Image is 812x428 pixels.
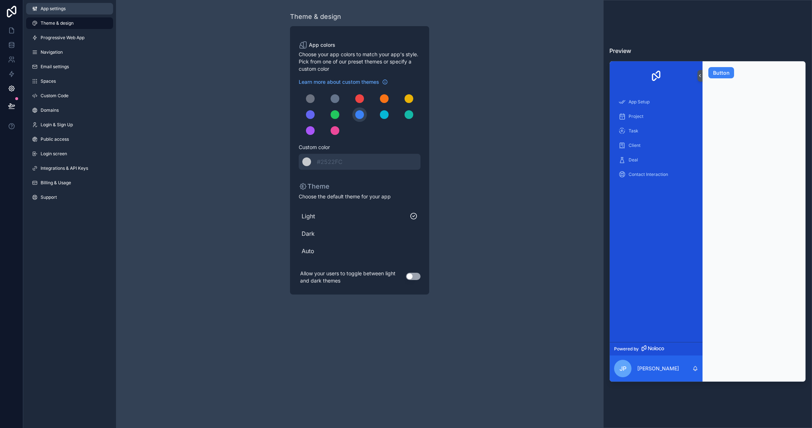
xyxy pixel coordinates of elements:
a: Billing & Usage [26,177,113,189]
p: Allow your users to toggle between light and dark themes [299,268,406,286]
span: App colors [309,41,335,49]
span: Dark [302,229,418,238]
span: Theme & design [41,20,74,26]
span: Light [302,212,410,221]
span: Navigation [41,49,63,55]
span: Email settings [41,64,69,70]
a: Spaces [26,75,113,87]
a: Contact Interaction [614,168,698,181]
span: Login screen [41,151,67,157]
span: Domains [41,107,59,113]
span: JP [620,364,626,373]
span: Billing & Usage [41,180,71,186]
a: Progressive Web App [26,32,113,44]
a: Project [614,110,698,123]
span: Task [629,128,638,134]
span: Client [629,143,641,148]
span: Integrations & API Keys [41,165,88,171]
span: Custom Code [41,93,69,99]
a: Deal [614,153,698,166]
span: Project [629,114,643,119]
a: Login screen [26,148,113,160]
img: App logo [650,70,662,82]
div: Theme & design [290,12,341,22]
span: Custom color [299,144,415,151]
a: Custom Code [26,90,113,102]
a: Domains [26,104,113,116]
span: #2522FC [317,158,343,165]
p: [PERSON_NAME] [637,365,679,372]
span: Support [41,194,57,200]
span: Public access [41,136,69,142]
span: App settings [41,6,66,12]
span: Powered by [614,346,639,352]
a: App settings [26,3,113,15]
span: Progressive Web App [41,35,84,41]
h3: Preview [609,46,806,55]
span: Spaces [41,78,56,84]
div: scrollable content [610,90,703,342]
a: Support [26,192,113,203]
a: Email settings [26,61,113,73]
span: App Setup [629,99,650,105]
button: Button [708,67,734,79]
a: Navigation [26,46,113,58]
a: Theme & design [26,17,113,29]
span: Choose the default theme for your app [299,193,420,200]
span: Auto [302,247,418,255]
a: Public access [26,133,113,145]
span: Login & Sign Up [41,122,73,128]
a: Task [614,124,698,137]
a: Login & Sign Up [26,119,113,131]
a: Powered by [610,342,703,355]
span: Learn more about custom themes [299,78,379,86]
a: App Setup [614,95,698,108]
span: Deal [629,157,638,163]
p: Theme [299,181,330,192]
a: Learn more about custom themes [299,78,388,86]
a: Client [614,139,698,152]
span: Contact Interaction [629,172,668,177]
a: Integrations & API Keys [26,162,113,174]
span: Choose your app colors to match your app's style. Pick from one of our preset themes or specify a... [299,51,420,73]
